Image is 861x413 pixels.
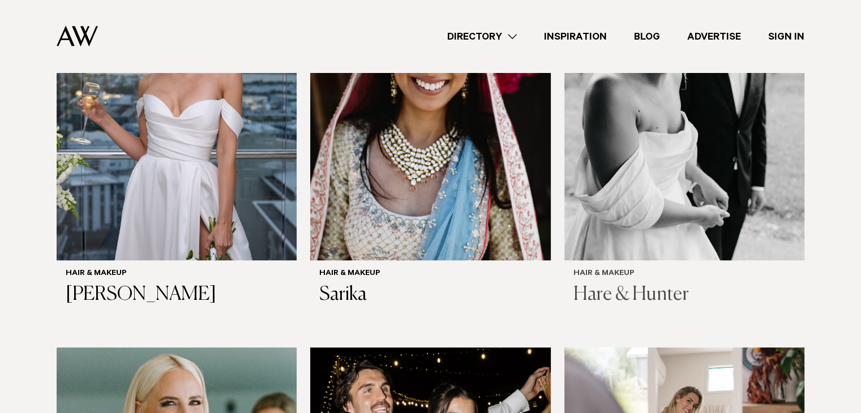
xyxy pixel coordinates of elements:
[573,283,795,307] h3: Hare & Hunter
[57,25,98,46] img: Auckland Weddings Logo
[319,269,541,279] h6: Hair & Makeup
[319,283,541,307] h3: Sarika
[66,283,288,307] h3: [PERSON_NAME]
[573,269,795,279] h6: Hair & Makeup
[434,29,530,44] a: Directory
[530,29,620,44] a: Inspiration
[755,29,818,44] a: Sign In
[674,29,755,44] a: Advertise
[66,269,288,279] h6: Hair & Makeup
[620,29,674,44] a: Blog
